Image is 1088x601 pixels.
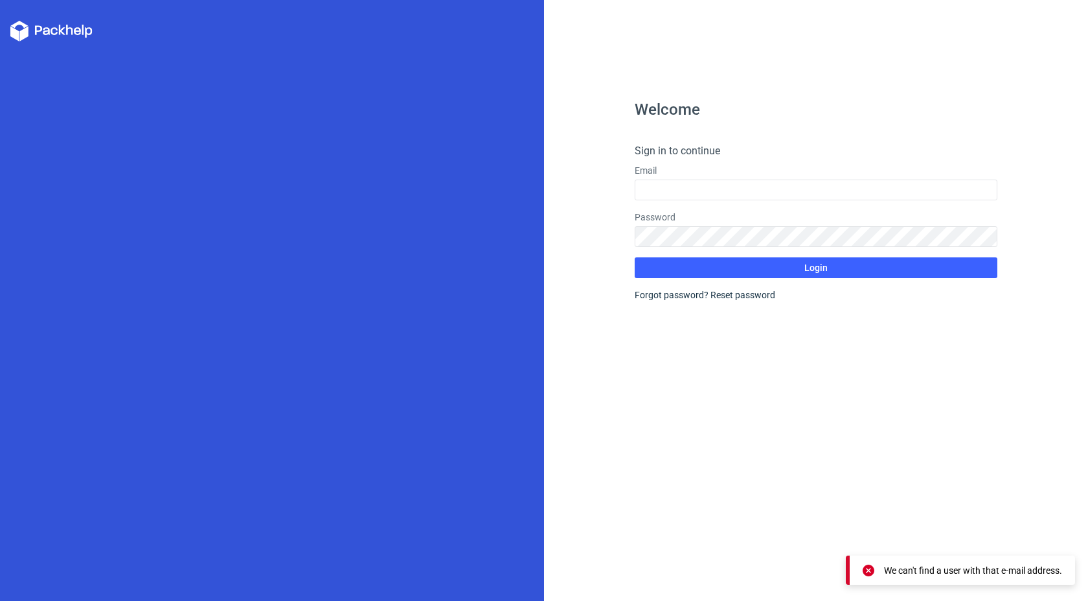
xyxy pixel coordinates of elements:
[635,257,997,278] button: Login
[635,143,997,159] h4: Sign in to continue
[804,263,828,272] span: Login
[710,290,775,300] a: Reset password
[635,211,997,224] label: Password
[884,564,1062,577] div: We can't find a user with that e-mail address.
[635,289,997,301] div: Forgot password?
[635,164,997,177] label: Email
[635,102,997,117] h1: Welcome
